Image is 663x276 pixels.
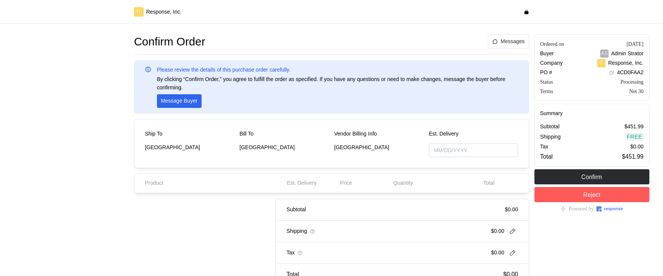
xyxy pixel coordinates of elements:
[540,87,553,95] div: Terms
[621,78,644,86] div: Processing
[626,40,643,48] div: [DATE]
[239,143,329,152] p: [GEOGRAPHIC_DATA]
[145,130,162,138] p: Ship To
[334,143,424,152] p: [GEOGRAPHIC_DATA]
[534,187,649,202] button: Reject
[568,205,594,213] p: Powered by
[601,50,608,58] p: AS
[286,227,307,235] p: Shipping
[540,109,644,117] h5: Summary
[617,69,643,77] p: 4CD0FAA2
[491,227,504,235] p: $0.00
[137,8,141,16] p: R
[491,249,504,257] p: $0.00
[393,179,413,187] p: Quantity
[599,59,603,67] p: R
[534,169,649,184] button: Confirm
[540,143,548,151] p: Tax
[287,179,317,187] p: Est. Delivery
[596,206,623,212] img: Response Logo
[540,40,564,48] div: Ordered on
[611,50,644,58] p: Admin Strator
[157,66,290,74] p: Please review the details of this purchase order carefully.
[608,59,643,67] p: Response, Inc.
[429,143,518,157] input: MM/DD/YYYY
[505,206,518,214] p: $0.00
[540,69,552,77] p: PO #
[540,50,554,58] p: Buyer
[488,34,529,49] button: Messages
[161,97,197,105] p: Message Buyer
[239,130,253,138] p: Bill To
[627,133,642,141] p: Free
[630,143,643,151] p: $0.00
[286,249,295,257] p: Tax
[581,172,602,182] p: Confirm
[540,152,553,161] p: Total
[334,130,377,138] p: Vendor Billing Info
[540,133,561,141] p: Shipping
[134,34,205,49] h1: Confirm Order
[157,94,202,108] button: Message Buyer
[145,143,234,152] p: [GEOGRAPHIC_DATA]
[624,123,644,131] p: $451.99
[340,179,352,187] p: Price
[583,190,600,200] p: Reject
[540,59,563,67] p: Company
[483,179,495,187] p: Total
[145,179,163,187] p: Product
[501,37,525,46] p: Messages
[146,8,182,16] p: Response, Inc.
[540,78,553,86] div: Status
[629,87,644,95] div: Net 30
[622,152,644,161] p: $451.99
[157,75,518,92] p: By clicking “Confirm Order,” you agree to fulfill the order as specified. If you have any questio...
[540,123,559,131] p: Subtotal
[429,130,518,138] p: Est. Delivery
[286,206,306,214] p: Subtotal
